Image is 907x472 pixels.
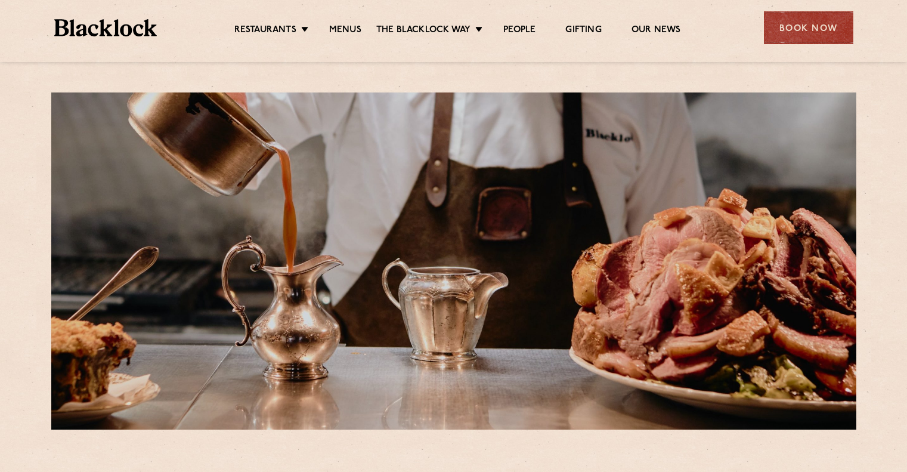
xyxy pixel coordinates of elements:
[565,24,601,38] a: Gifting
[376,24,470,38] a: The Blacklock Way
[54,19,157,36] img: BL_Textured_Logo-footer-cropped.svg
[329,24,361,38] a: Menus
[234,24,296,38] a: Restaurants
[503,24,535,38] a: People
[764,11,853,44] div: Book Now
[632,24,681,38] a: Our News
